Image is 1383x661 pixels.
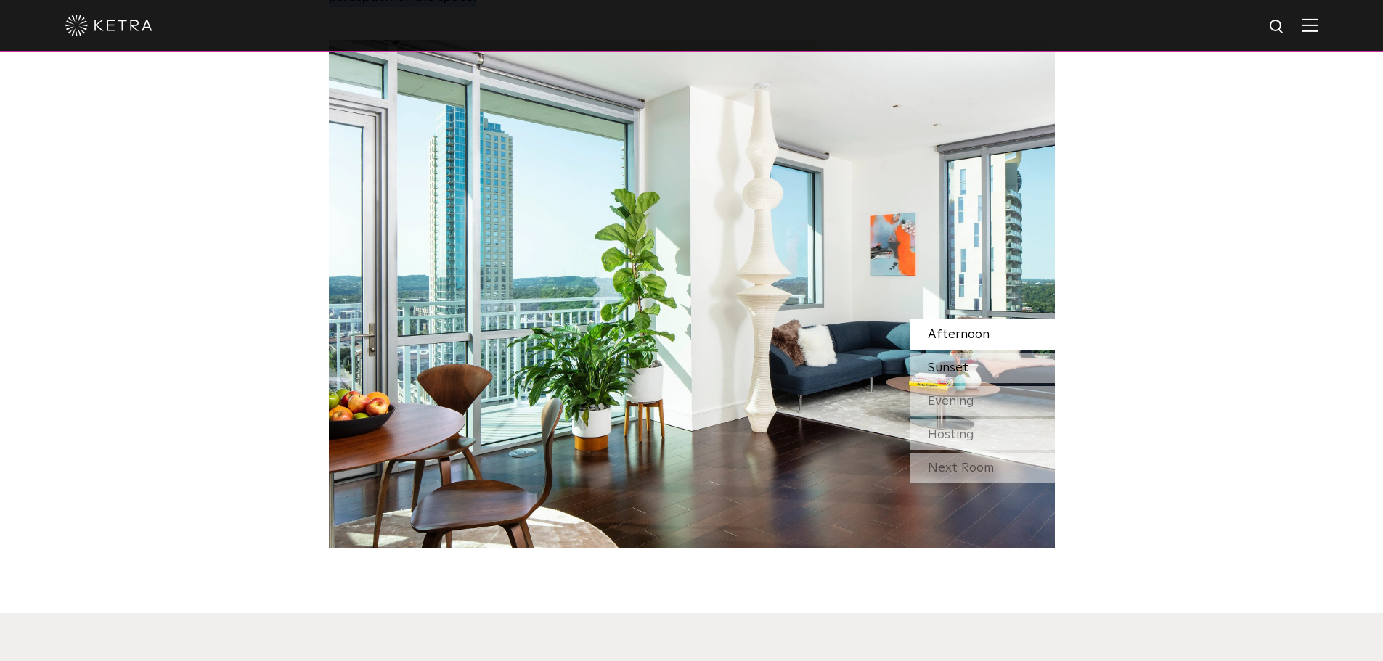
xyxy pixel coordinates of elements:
[928,328,990,341] span: Afternoon
[928,428,974,441] span: Hosting
[65,15,152,36] img: ketra-logo-2019-white
[928,361,968,374] span: Sunset
[329,40,1055,548] img: SS_HBD_LivingRoom_Desktop_01
[1302,18,1318,32] img: Hamburger%20Nav.svg
[928,395,974,408] span: Evening
[1268,18,1286,36] img: search icon
[910,453,1055,483] div: Next Room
